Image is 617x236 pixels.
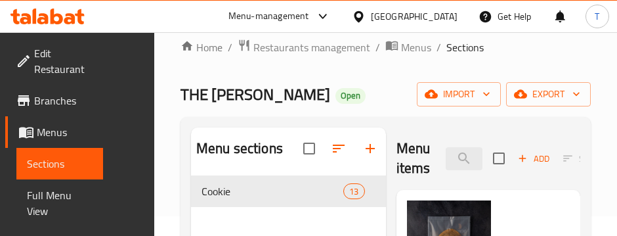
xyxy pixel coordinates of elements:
div: Cookie13 [191,176,386,207]
nav: breadcrumb [181,39,591,56]
button: Add section [354,133,386,164]
a: Full Menu View [16,179,103,227]
input: search [446,147,482,170]
span: Select all sections [295,135,323,162]
button: export [506,82,591,106]
div: Open [335,88,366,104]
nav: Menu sections [191,170,386,212]
span: Sections [27,156,93,172]
button: Add [513,149,555,169]
span: Branches [34,93,93,108]
a: Menus [5,116,103,148]
span: Select section first [555,149,608,169]
span: Select section [485,145,513,172]
a: Restaurants management [238,39,370,56]
span: Sort sections [323,133,354,164]
button: import [417,82,501,106]
span: Add [516,151,551,166]
span: 13 [344,185,364,198]
h2: Menu sections [196,139,283,158]
span: Restaurants management [253,39,370,55]
li: / [228,39,232,55]
li: / [436,39,441,55]
span: Sections [446,39,484,55]
span: Add item [513,149,555,169]
span: Full Menu View [27,187,93,219]
a: Edit Restaurant [5,37,103,85]
li: / [375,39,380,55]
span: import [427,86,490,103]
a: Menus [385,39,431,56]
span: Menus [401,39,431,55]
div: [GEOGRAPHIC_DATA] [371,9,457,24]
div: Menu-management [228,9,309,24]
span: Open [335,90,366,101]
span: T [595,9,599,24]
span: Cookie [202,183,343,199]
div: items [343,183,364,199]
span: THE [PERSON_NAME] [181,80,330,109]
a: Sections [16,148,103,179]
span: Menus [37,124,93,140]
span: export [517,86,580,103]
h2: Menu items [396,139,431,178]
span: Edit Restaurant [34,45,93,77]
a: Home [181,39,223,55]
a: Branches [5,85,103,116]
